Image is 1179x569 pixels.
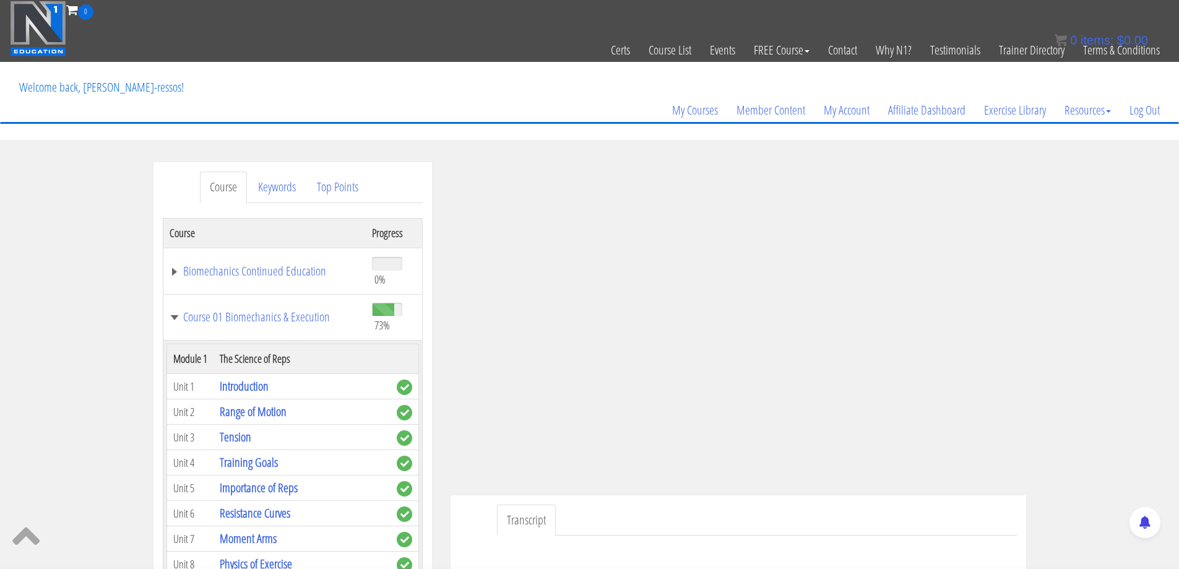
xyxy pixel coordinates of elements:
[166,344,214,374] th: Module 1
[220,403,287,420] a: Range of Motion
[1120,80,1169,140] a: Log Out
[879,80,975,140] a: Affiliate Dashboard
[78,4,93,20] span: 0
[397,456,412,471] span: complete
[397,481,412,497] span: complete
[397,405,412,420] span: complete
[66,1,93,18] a: 0
[1081,33,1113,47] span: items:
[497,505,556,536] a: Transcript
[366,218,422,248] th: Progress
[374,318,390,332] span: 73%
[639,20,701,80] a: Course List
[1117,33,1148,47] bdi: 0.00
[921,20,990,80] a: Testimonials
[220,505,290,521] a: Resistance Curves
[663,80,727,140] a: My Courses
[163,218,366,248] th: Course
[1117,33,1124,47] span: $
[397,380,412,395] span: complete
[866,20,921,80] a: Why N1?
[701,20,745,80] a: Events
[248,172,306,203] a: Keywords
[1074,20,1169,80] a: Terms & Conditions
[307,172,368,203] a: Top Points
[170,265,360,277] a: Biomechanics Continued Education
[745,20,819,80] a: FREE Course
[397,430,412,446] span: complete
[220,428,251,445] a: Tension
[200,172,247,203] a: Course
[727,80,814,140] a: Member Content
[220,479,298,496] a: Importance of Reps
[220,454,278,471] a: Training Goals
[602,20,639,80] a: Certs
[819,20,866,80] a: Contact
[1055,34,1067,46] img: icon11.png
[166,501,214,526] td: Unit 6
[975,80,1055,140] a: Exercise Library
[374,272,386,286] span: 0%
[166,450,214,476] td: Unit 4
[166,476,214,501] td: Unit 5
[166,425,214,450] td: Unit 3
[397,532,412,547] span: complete
[10,63,193,112] p: Welcome back, [PERSON_NAME]-ressos!
[1055,33,1148,47] a: 0 items: $0.00
[1055,80,1120,140] a: Resources
[166,374,214,399] td: Unit 1
[166,526,214,552] td: Unit 7
[1070,33,1077,47] span: 0
[170,311,360,323] a: Course 01 Biomechanics & Execution
[220,378,269,394] a: Introduction
[214,344,391,374] th: The Science of Reps
[166,399,214,425] td: Unit 2
[10,1,66,56] img: n1-education
[814,80,879,140] a: My Account
[397,506,412,522] span: complete
[990,20,1074,80] a: Trainer Directory
[220,530,277,547] a: Moment Arms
